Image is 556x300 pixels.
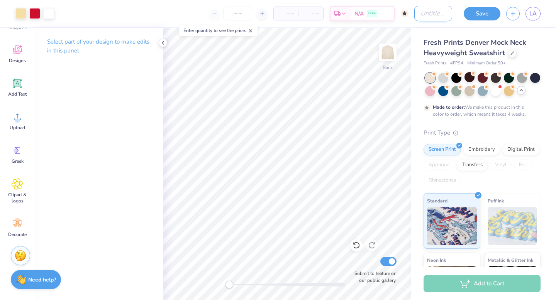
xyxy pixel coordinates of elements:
div: Accessibility label [225,281,233,288]
div: Applique [424,159,454,171]
span: N/A [354,10,364,18]
input: Untitled Design [414,6,452,21]
div: Embroidery [463,144,500,155]
span: Neon Ink [427,256,446,264]
span: – – [303,10,319,18]
span: Standard [427,197,448,205]
a: LA [525,7,541,20]
div: Back [383,64,393,71]
span: LA [529,9,537,18]
img: Back [380,45,395,60]
div: We make this product in this color to order, which means it takes 4 weeks. [433,104,528,118]
div: Enter quantity to see the price. [179,25,258,36]
span: Designs [9,57,26,64]
img: Standard [427,207,477,245]
span: Add Text [8,91,27,97]
strong: Made to order: [433,104,465,110]
input: – – [223,7,253,20]
label: Submit to feature on our public gallery. [350,270,397,284]
div: Print Type [424,128,541,137]
div: Transfers [457,159,488,171]
span: Decorate [8,231,27,238]
span: Metallic & Glitter Ink [488,256,533,264]
img: Puff Ink [488,207,537,245]
span: # FP94 [450,60,463,67]
button: Save [464,7,500,20]
div: Screen Print [424,144,461,155]
span: Free [368,11,376,16]
div: Vinyl [490,159,512,171]
div: Rhinestones [424,175,461,186]
p: Select part of your design to make edits in this panel [47,37,151,55]
span: Upload [10,125,25,131]
span: Fresh Prints Denver Mock Neck Heavyweight Sweatshirt [424,38,526,57]
span: Puff Ink [488,197,504,205]
div: Foil [514,159,532,171]
div: Digital Print [502,144,540,155]
span: Greek [12,158,24,164]
span: – – [278,10,294,18]
span: Minimum Order: 50 + [467,60,506,67]
span: Fresh Prints [424,60,446,67]
strong: Need help? [28,276,56,283]
span: Clipart & logos [5,192,30,204]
